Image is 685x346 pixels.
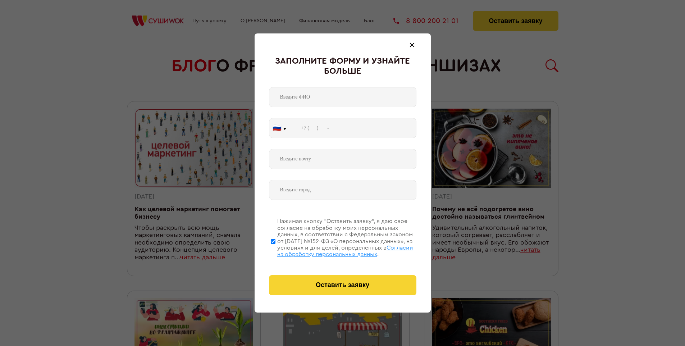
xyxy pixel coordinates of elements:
[290,118,416,138] input: +7 (___) ___-____
[269,56,416,76] div: Заполните форму и узнайте больше
[269,149,416,169] input: Введите почту
[277,245,413,257] span: Согласии на обработку персональных данных
[277,218,416,258] div: Нажимая кнопку “Оставить заявку”, я даю свое согласие на обработку моих персональных данных, в со...
[269,87,416,107] input: Введите ФИО
[269,275,416,295] button: Оставить заявку
[269,180,416,200] input: Введите город
[269,118,290,138] button: 🇷🇺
